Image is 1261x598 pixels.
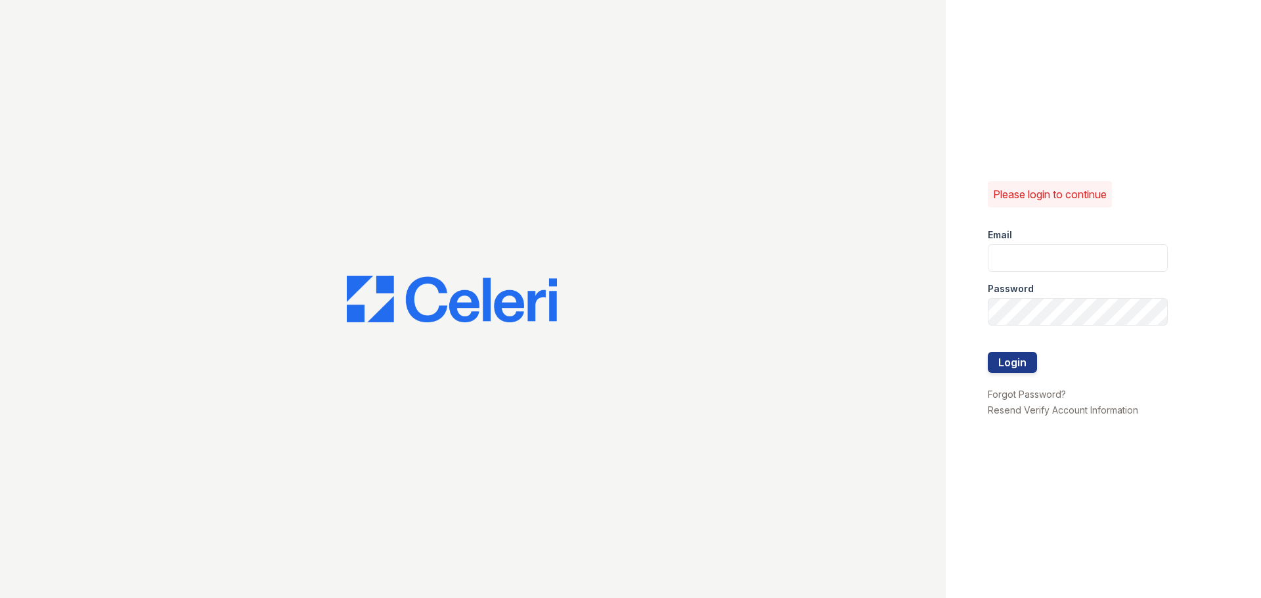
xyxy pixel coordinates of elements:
img: CE_Logo_Blue-a8612792a0a2168367f1c8372b55b34899dd931a85d93a1a3d3e32e68fde9ad4.png [347,276,557,323]
p: Please login to continue [993,186,1107,202]
a: Forgot Password? [988,389,1066,400]
label: Password [988,282,1034,295]
a: Resend Verify Account Information [988,404,1138,416]
label: Email [988,228,1012,242]
button: Login [988,352,1037,373]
